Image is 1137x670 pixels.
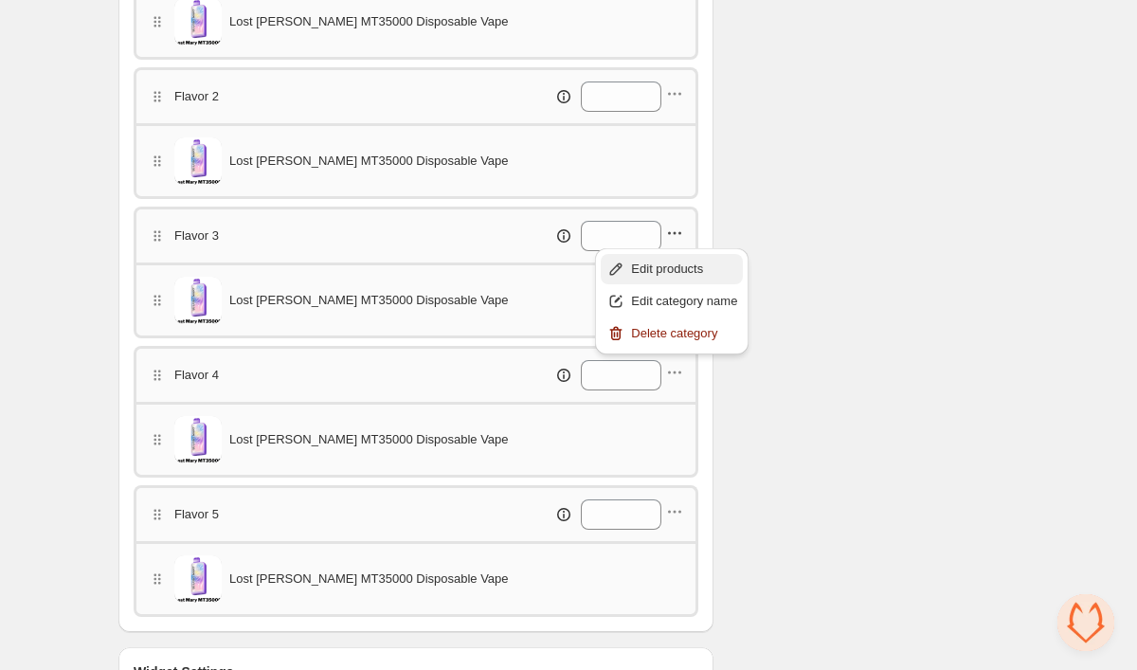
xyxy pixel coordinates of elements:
[174,366,219,385] p: Flavor 4
[229,12,509,31] span: Lost [PERSON_NAME] MT35000 Disposable Vape
[174,226,219,245] p: Flavor 3
[229,291,509,310] span: Lost [PERSON_NAME] MT35000 Disposable Vape
[174,277,222,324] img: Lost Mary MT35000 Disposable Vape
[631,260,737,279] span: Edit products
[1057,594,1114,651] a: Open chat
[174,505,219,524] p: Flavor 5
[229,152,509,171] span: Lost [PERSON_NAME] MT35000 Disposable Vape
[229,430,509,449] span: Lost [PERSON_NAME] MT35000 Disposable Vape
[631,292,737,311] span: Edit category name
[174,555,222,603] img: Lost Mary MT35000 Disposable Vape
[174,87,219,106] p: Flavor 2
[174,416,222,463] img: Lost Mary MT35000 Disposable Vape
[229,570,509,589] span: Lost [PERSON_NAME] MT35000 Disposable Vape
[631,324,737,343] span: Delete category
[174,137,222,185] img: Lost Mary MT35000 Disposable Vape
